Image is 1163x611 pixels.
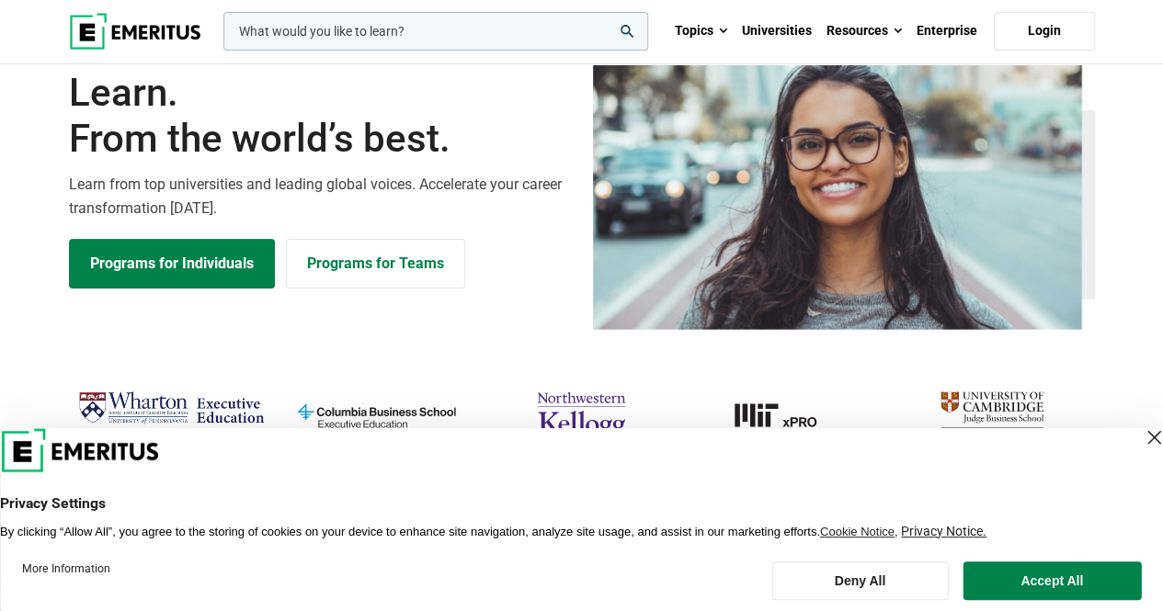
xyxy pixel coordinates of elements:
[69,239,275,289] a: Explore Programs
[693,385,880,446] a: MIT-xPRO
[69,116,571,162] span: From the world’s best.
[223,12,648,51] input: woocommerce-product-search-field-0
[69,70,571,163] h1: Learn.
[78,385,265,431] img: Wharton Executive Education
[286,239,465,289] a: Explore for Business
[994,12,1095,51] a: Login
[69,173,571,220] p: Learn from top universities and leading global voices. Accelerate your career transformation [DATE].
[488,385,675,446] img: northwestern-kellogg
[693,385,880,446] img: MIT xPRO
[898,385,1085,446] img: cambridge-judge-business-school
[593,41,1082,330] img: Learn from the world's best
[283,385,470,446] img: columbia-business-school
